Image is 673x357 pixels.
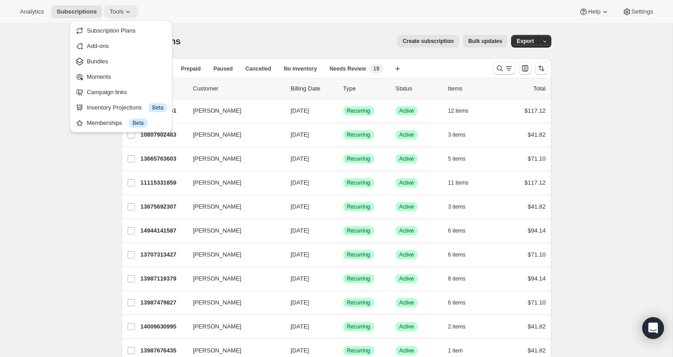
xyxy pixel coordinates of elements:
span: [DATE] [291,227,309,234]
span: Create subscription [403,38,454,45]
span: Active [399,179,414,186]
button: Search and filter results [493,62,515,75]
span: [DATE] [291,251,309,258]
button: 3 items [448,200,476,213]
span: Bulk updates [468,38,502,45]
span: Moments [87,73,111,80]
span: 1 item [448,347,463,354]
button: Create subscription [397,35,459,48]
span: [DATE] [291,347,309,354]
span: [DATE] [291,299,309,306]
span: Analytics [20,8,44,15]
span: Active [399,275,414,282]
button: Export [511,35,539,48]
span: Recurring [347,179,370,186]
span: [DATE] [291,131,309,138]
div: Inventory Projections [87,103,167,112]
span: Tools [109,8,123,15]
span: Recurring [347,131,370,138]
p: 14944141587 [141,226,186,235]
span: 8 items [448,275,466,282]
span: [PERSON_NAME] [193,274,242,283]
span: 6 items [448,227,466,234]
div: 10807902483[PERSON_NAME][DATE]SuccessRecurringSuccessActive3 items$41.82 [141,129,546,141]
span: Recurring [347,323,370,330]
span: Cancelled [246,65,271,72]
button: 3 items [448,129,476,141]
button: [PERSON_NAME] [188,319,278,334]
span: Active [399,347,414,354]
button: [PERSON_NAME] [188,128,278,142]
span: Bundles [87,58,108,65]
button: 6 items [448,224,476,237]
p: 14009630995 [141,322,186,331]
span: $71.10 [528,155,546,162]
span: [PERSON_NAME] [193,226,242,235]
p: Total [533,84,545,93]
span: Subscription Plans [87,27,136,34]
span: [PERSON_NAME] [193,154,242,163]
span: Beta [133,119,144,127]
span: [PERSON_NAME] [193,250,242,259]
button: [PERSON_NAME] [188,248,278,262]
div: 13987119379[PERSON_NAME][DATE]SuccessRecurringSuccessActive8 items$94.14 [141,272,546,285]
span: [PERSON_NAME] [193,202,242,211]
span: Help [588,8,600,15]
button: 12 items [448,105,479,117]
span: Beta [152,104,163,111]
button: Campaign links [72,85,170,99]
span: [DATE] [291,275,309,282]
button: 5 items [448,152,476,165]
span: $41.82 [528,203,546,210]
p: Status [396,84,441,93]
span: Paused [213,65,233,72]
span: [DATE] [291,323,309,330]
button: Sort the results [535,62,548,75]
button: Analytics [14,5,49,18]
span: Settings [631,8,653,15]
div: Type [343,84,389,93]
span: 19 [373,65,379,72]
span: Recurring [347,155,370,162]
span: Active [399,299,414,306]
span: [DATE] [291,155,309,162]
button: Add-ons [72,38,170,53]
button: [PERSON_NAME] [188,176,278,190]
span: Campaign links [87,89,127,95]
span: 6 items [448,251,466,258]
span: [PERSON_NAME] [193,322,242,331]
span: Active [399,203,414,210]
p: 13665763603 [141,154,186,163]
span: Active [399,227,414,234]
span: $94.14 [528,275,546,282]
button: 6 items [448,296,476,309]
p: Customer [193,84,284,93]
p: 13987479827 [141,298,186,307]
span: Active [399,155,414,162]
div: Open Intercom Messenger [642,317,664,339]
div: 13707313427[PERSON_NAME][DATE]SuccessRecurringSuccessActive6 items$71.10 [141,248,546,261]
button: Bundles [72,54,170,68]
span: Recurring [347,107,370,114]
button: Memberships [72,115,170,130]
button: [PERSON_NAME] [188,104,278,118]
span: Export [517,38,534,45]
span: $117.12 [525,107,546,114]
button: Help [573,5,615,18]
button: [PERSON_NAME] [188,295,278,310]
button: [PERSON_NAME] [188,200,278,214]
button: Customize table column order and visibility [519,62,531,75]
button: Settings [617,5,659,18]
span: Recurring [347,227,370,234]
button: 11 items [448,176,479,189]
div: IDCustomerBilling DateTypeStatusItemsTotal [141,84,546,93]
button: 1 item [448,344,473,357]
button: 2 items [448,320,476,333]
div: 13675692307[PERSON_NAME][DATE]SuccessRecurringSuccessActive3 items$41.82 [141,200,546,213]
span: No inventory [284,65,317,72]
button: [PERSON_NAME] [188,271,278,286]
div: 13987479827[PERSON_NAME][DATE]SuccessRecurringSuccessActive6 items$71.10 [141,296,546,309]
p: 13987676435 [141,346,186,355]
span: $117.12 [525,179,546,186]
span: [PERSON_NAME] [193,130,242,139]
